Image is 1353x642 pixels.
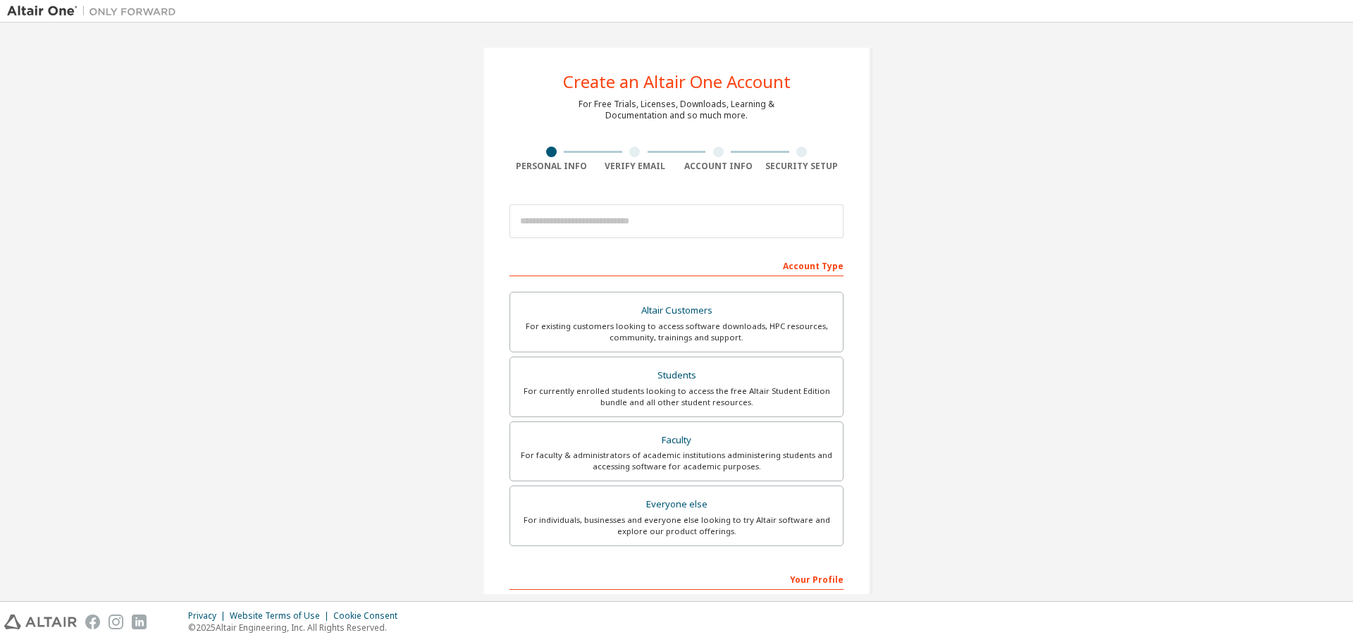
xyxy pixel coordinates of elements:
div: Your Profile [509,567,844,590]
p: © 2025 Altair Engineering, Inc. All Rights Reserved. [188,622,406,634]
div: For currently enrolled students looking to access the free Altair Student Edition bundle and all ... [519,385,834,408]
div: For existing customers looking to access software downloads, HPC resources, community, trainings ... [519,321,834,343]
div: Create an Altair One Account [563,73,791,90]
div: For Free Trials, Licenses, Downloads, Learning & Documentation and so much more. [579,99,774,121]
div: Faculty [519,431,834,450]
div: Account Info [676,161,760,172]
div: For individuals, businesses and everyone else looking to try Altair software and explore our prod... [519,514,834,537]
div: Personal Info [509,161,593,172]
img: facebook.svg [85,615,100,629]
img: instagram.svg [109,615,123,629]
div: Account Type [509,254,844,276]
div: Verify Email [593,161,677,172]
div: Privacy [188,610,230,622]
div: Students [519,366,834,385]
img: Altair One [7,4,183,18]
div: Website Terms of Use [230,610,333,622]
div: For faculty & administrators of academic institutions administering students and accessing softwa... [519,450,834,472]
div: Altair Customers [519,301,834,321]
div: Security Setup [760,161,844,172]
img: altair_logo.svg [4,615,77,629]
div: Cookie Consent [333,610,406,622]
img: linkedin.svg [132,615,147,629]
div: Everyone else [519,495,834,514]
